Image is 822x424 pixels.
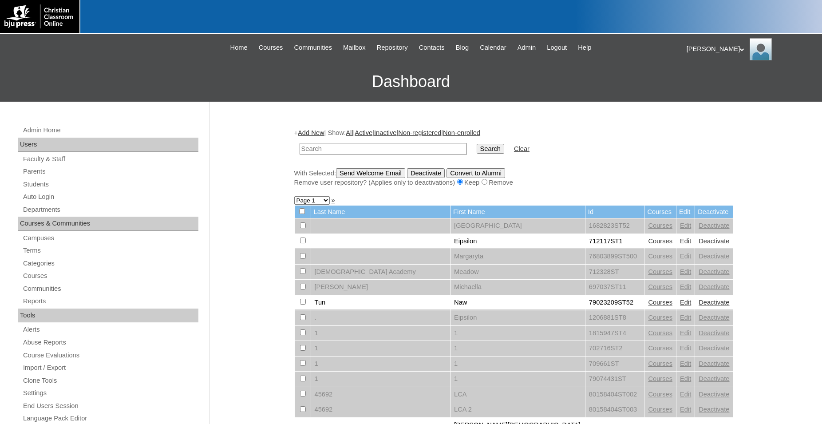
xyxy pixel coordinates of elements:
td: [PERSON_NAME] [311,280,451,295]
td: 79074431ST [585,372,644,387]
td: Margaryta [451,249,585,264]
a: Non-registered [398,129,441,136]
div: [PERSON_NAME] [687,38,813,60]
img: Jonelle Rodriguez [750,38,772,60]
div: Tools [18,309,198,323]
span: Courses [259,43,283,53]
a: » [332,197,335,204]
td: 1 [451,341,585,356]
a: Courses [254,43,288,53]
input: Convert to Alumni [447,168,505,178]
a: Students [22,179,198,190]
a: Deactivate [699,360,729,367]
a: Contacts [415,43,449,53]
a: Deactivate [699,391,729,398]
a: Courses [648,314,672,321]
a: Courses [648,391,672,398]
a: Courses [648,360,672,367]
td: 1206881ST8 [585,310,644,325]
a: Help [573,43,596,53]
td: Courses [644,206,676,218]
a: Repository [372,43,412,53]
a: Communities [22,283,198,294]
a: Courses [648,299,672,306]
a: Deactivate [699,283,729,290]
img: logo-white.png [4,4,75,28]
a: Clear [514,145,530,152]
span: Communities [294,43,332,53]
div: Remove user repository? (Applies only to deactivations) Keep Remove [294,178,734,187]
td: Meadow [451,265,585,280]
a: Deactivate [699,222,729,229]
a: Reports [22,296,198,307]
input: Deactivate [407,168,445,178]
div: With Selected: [294,168,734,187]
a: Admin Home [22,125,198,136]
div: Users [18,138,198,152]
td: 1 [311,357,451,372]
a: Deactivate [699,314,729,321]
td: Deactivate [695,206,733,218]
td: . [311,310,451,325]
a: Deactivate [699,406,729,413]
a: Settings [22,388,198,399]
a: Edit [680,329,691,337]
td: 1 [451,326,585,341]
td: 1682823ST52 [585,218,644,234]
a: Departments [22,204,198,215]
a: Deactivate [699,253,729,260]
a: Abuse Reports [22,337,198,348]
a: Edit [680,314,691,321]
div: + | Show: | | | | [294,128,734,187]
td: 1 [451,357,585,372]
a: Home [226,43,252,53]
td: 709661ST [585,357,644,372]
a: Non-enrolled [443,129,480,136]
input: Send Welcome Email [336,168,405,178]
a: Campuses [22,233,198,244]
a: Faculty & Staff [22,154,198,165]
span: Repository [377,43,408,53]
a: Edit [680,406,691,413]
a: Courses [648,268,672,275]
a: Categories [22,258,198,269]
a: Deactivate [699,375,729,382]
a: Course Evaluations [22,350,198,361]
span: Home [230,43,248,53]
td: Naw [451,295,585,310]
a: Blog [451,43,473,53]
td: 1815947ST4 [585,326,644,341]
td: [DEMOGRAPHIC_DATA] Academy [311,265,451,280]
td: 702716ST2 [585,341,644,356]
a: Admin [513,43,541,53]
a: Edit [680,253,691,260]
a: Terms [22,245,198,256]
span: Calendar [480,43,506,53]
a: Auto Login [22,191,198,202]
td: Id [585,206,644,218]
a: Calendar [475,43,510,53]
a: Parents [22,166,198,177]
a: Deactivate [699,238,729,245]
a: Courses [648,329,672,337]
a: Communities [289,43,336,53]
a: Inactive [374,129,397,136]
td: 712117ST1 [585,234,644,249]
a: Add New [298,129,324,136]
td: 80158404ST003 [585,402,644,417]
td: 45692 [311,387,451,402]
a: Language Pack Editor [22,413,198,424]
span: Admin [518,43,536,53]
a: Deactivate [699,329,729,337]
a: Courses [648,238,672,245]
a: Deactivate [699,299,729,306]
a: Edit [680,238,691,245]
h3: Dashboard [4,62,818,102]
a: Deactivate [699,268,729,275]
td: Eipsilon [451,310,585,325]
span: Contacts [419,43,445,53]
td: Michaella [451,280,585,295]
a: Courses [648,253,672,260]
a: Edit [680,299,691,306]
a: Courses [648,283,672,290]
